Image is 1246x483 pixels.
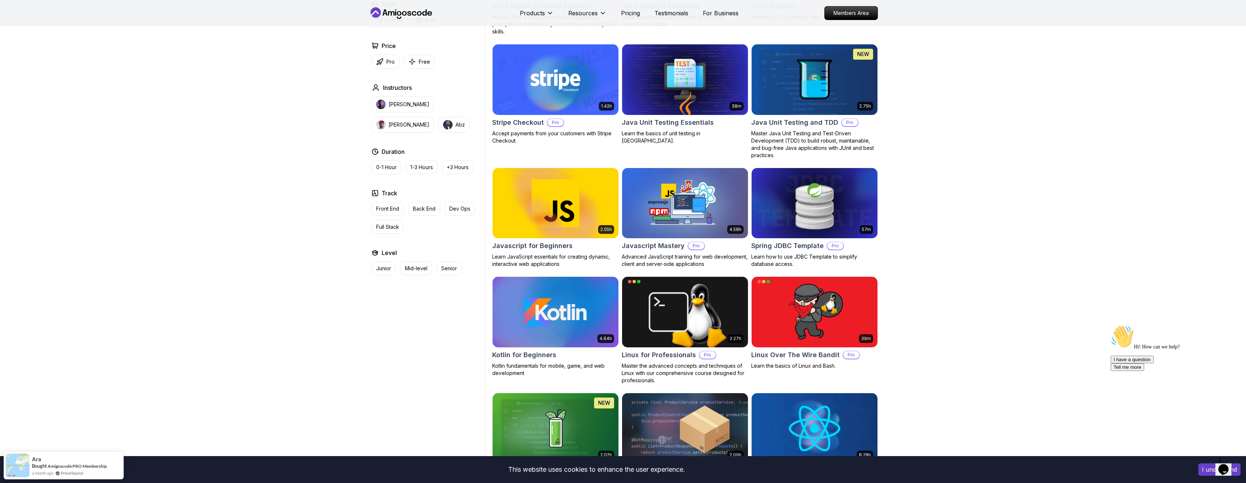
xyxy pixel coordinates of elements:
button: 0-1 Hour [371,160,401,174]
img: Linux for Professionals card [622,277,748,347]
img: Kotlin for Beginners card [489,275,621,349]
p: Pro [843,351,859,359]
button: Free [404,55,435,69]
img: Linux Over The Wire Bandit card [752,277,877,347]
img: Javascript for Beginners card [493,168,618,239]
p: Back End [413,205,435,212]
h2: Stripe Checkout [492,117,544,128]
p: 57m [862,227,871,232]
button: I have a question [3,33,46,41]
button: Resources [568,9,606,23]
p: 2.02h [600,452,612,458]
p: 1.42h [601,103,612,109]
h2: Level [382,248,397,257]
p: Learn the basics of Linux and Bash. [751,362,878,370]
p: Pro [827,242,843,250]
p: NEW [598,399,610,407]
p: 0-1 Hour [376,164,397,171]
p: 2.09h [729,452,741,458]
img: :wave: [3,3,26,26]
p: Full Stack [376,223,399,231]
iframe: chat widget [1215,454,1239,476]
p: 4.64h [600,336,612,342]
p: 1-3 Hours [410,164,433,171]
button: Dev Ops [445,202,475,216]
button: Full Stack [371,220,404,234]
img: React JS Developer Guide card [752,393,877,464]
p: Mid-level [405,265,427,272]
a: Java Unit Testing and TDD card2.75hNEWJava Unit Testing and TDDProMaster Java Unit Testing and Te... [751,44,878,159]
span: Ara [32,456,41,462]
p: Learn how to use JDBC Template to simplify database access. [751,253,878,268]
h2: Track [382,189,397,197]
div: 👋Hi! How can we help?I have a questionTell me more [3,3,134,49]
span: a month ago [32,470,53,476]
button: 1-3 Hours [406,160,438,174]
p: Master the advanced concepts and techniques of Linux with our comprehensive course designed for p... [622,362,748,384]
a: Java Unit Testing Essentials card38mJava Unit Testing EssentialsLearn the basics of unit testing ... [622,44,748,144]
button: instructor img[PERSON_NAME] [371,96,434,112]
img: instructor img [443,120,453,129]
button: Junior [371,262,396,275]
img: instructor img [376,100,386,109]
a: Testimonials [654,9,688,17]
h2: Duration [382,147,405,156]
a: Members Area [824,6,878,20]
p: 39m [861,336,871,342]
img: instructor img [376,120,386,129]
h2: Java Unit Testing and TDD [751,117,838,128]
button: +3 Hours [442,160,473,174]
button: Front End [371,202,404,216]
img: provesource social proof notification image [6,454,29,477]
a: Spring JDBC Template card57mSpring JDBC TemplateProLearn how to use JDBC Template to simplify dat... [751,168,878,268]
h2: Price [382,41,396,50]
img: Java Unit Testing Essentials card [622,44,748,115]
p: 2.05h [600,227,612,232]
span: Hi! How can we help? [3,22,72,27]
button: Tell me more [3,41,36,49]
a: Kotlin for Beginners card4.64hKotlin for BeginnersKotlin fundamentals for mobile, game, and web d... [492,276,619,377]
button: Senior [437,262,462,275]
button: Mid-level [400,262,432,275]
p: +3 Hours [447,164,469,171]
p: 2.27h [730,336,741,342]
button: instructor imgAbz [438,117,470,133]
p: 38m [732,103,741,109]
img: Javascript Mastery card [622,168,748,239]
div: This website uses cookies to enhance the user experience. [5,462,1187,478]
p: Learn JavaScript essentials for creating dynamic, interactive web applications [492,253,619,268]
p: Pro [548,119,564,126]
a: Javascript for Beginners card2.05hJavascript for BeginnersLearn JavaScript essentials for creatin... [492,168,619,268]
a: Stripe Checkout card1.42hStripe CheckoutProAccept payments from your customers with Stripe Checkout. [492,44,619,144]
h2: Instructors [383,83,412,92]
p: Accept payments from your customers with Stripe Checkout. [492,130,619,144]
h2: Java Unit Testing Essentials [622,117,714,128]
p: Kotlin fundamentals for mobile, game, and web development [492,362,619,377]
p: 4.58h [729,227,741,232]
p: Resources [568,9,598,17]
p: Master Java Unit Testing and Test-Driven Development (TDD) to build robust, maintainable, and bug... [751,130,878,159]
img: Stripe Checkout card [493,44,618,115]
h2: Linux Over The Wire Bandit [751,350,840,360]
p: Pro [386,58,395,65]
p: Products [520,9,545,17]
p: Abz [455,121,465,128]
button: Accept cookies [1198,463,1241,476]
img: Spring JDBC Template card [752,168,877,239]
p: Pro [688,242,704,250]
a: For Business [703,9,739,17]
iframe: chat widget [1108,322,1239,450]
button: Pro [371,55,399,69]
p: Pro [842,119,858,126]
p: Pricing [621,9,640,17]
p: Members Area [825,7,877,20]
a: Amigoscode PRO Membership [48,463,107,469]
p: Front End [376,205,399,212]
p: [PERSON_NAME] [389,121,429,128]
a: Javascript Mastery card4.58hJavascript MasteryProAdvanced JavaScript training for web development... [622,168,748,268]
button: instructor img[PERSON_NAME] [371,117,434,133]
p: Senior [441,265,457,272]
